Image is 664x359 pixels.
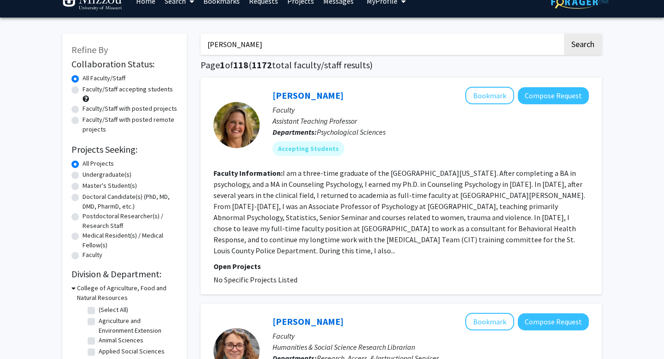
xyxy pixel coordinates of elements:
span: Refine By [71,44,108,55]
label: All Faculty/Staff [83,73,125,83]
input: Search Keywords [201,34,563,55]
span: 1172 [252,59,272,71]
p: Faculty [273,330,589,341]
h1: Page of ( total faculty/staff results) [201,60,602,71]
label: (Select All) [99,305,128,315]
label: Faculty/Staff with posted projects [83,104,177,114]
button: Add Rachel Brekhus to Bookmarks [465,313,514,330]
button: Compose Request to Rachel Brekhus [518,313,589,330]
label: Undergraduate(s) [83,170,131,179]
p: Assistant Teaching Professor [273,115,589,126]
p: Faculty [273,104,589,115]
label: All Projects [83,159,114,168]
fg-read-more: I am a three-time graduate of the [GEOGRAPHIC_DATA][US_STATE]. After completing a BA in psycholog... [213,168,585,255]
label: Faculty [83,250,102,260]
label: Faculty/Staff accepting students [83,84,173,94]
span: No Specific Projects Listed [213,275,297,284]
p: Open Projects [213,261,589,272]
label: Medical Resident(s) / Medical Fellow(s) [83,231,178,250]
span: 1 [220,59,225,71]
label: Animal Sciences [99,335,143,345]
b: Faculty Information: [213,168,283,178]
label: Applied Social Sciences [99,347,165,356]
a: [PERSON_NAME] [273,90,344,101]
a: [PERSON_NAME] [273,316,344,327]
mat-chip: Accepting Students [273,141,344,156]
label: Agriculture and Environment Extension [99,316,175,335]
h2: Division & Department: [71,269,178,280]
p: Humanities & Social Science Research Librarian [273,341,589,353]
h2: Projects Seeking: [71,144,178,155]
span: Psychological Sciences [317,127,385,137]
label: Postdoctoral Researcher(s) / Research Staff [83,211,178,231]
button: Add Carrie Ellis-Kalton to Bookmarks [465,87,514,104]
span: 118 [233,59,249,71]
b: Departments: [273,127,317,137]
button: Compose Request to Carrie Ellis-Kalton [518,87,589,104]
label: Doctoral Candidate(s) (PhD, MD, DMD, PharmD, etc.) [83,192,178,211]
h2: Collaboration Status: [71,59,178,70]
h3: College of Agriculture, Food and Natural Resources [77,283,178,303]
button: Search [564,34,602,55]
label: Master's Student(s) [83,181,137,191]
label: Faculty/Staff with posted remote projects [83,115,178,134]
iframe: Chat [7,317,39,352]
